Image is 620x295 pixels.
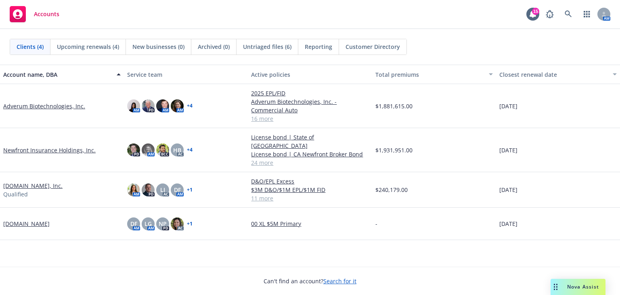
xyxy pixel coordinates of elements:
[171,99,184,112] img: photo
[34,11,59,17] span: Accounts
[567,283,599,290] span: Nova Assist
[3,190,28,198] span: Qualified
[499,219,517,228] span: [DATE]
[127,99,140,112] img: photo
[3,102,85,110] a: Adverum Biotechnologies, Inc.
[499,70,608,79] div: Closest renewal date
[499,185,517,194] span: [DATE]
[372,65,496,84] button: Total premiums
[579,6,595,22] a: Switch app
[560,6,576,22] a: Search
[532,8,539,15] div: 15
[251,219,369,228] a: 00 XL $5M Primary
[127,70,245,79] div: Service team
[187,188,193,192] a: + 1
[173,146,181,154] span: HB
[142,183,155,196] img: photo
[132,42,184,51] span: New businesses (0)
[375,70,484,79] div: Total premiums
[264,277,356,285] span: Can't find an account?
[499,102,517,110] span: [DATE]
[171,217,184,230] img: photo
[346,42,400,51] span: Customer Directory
[17,42,44,51] span: Clients (4)
[375,102,413,110] span: $1,881,615.00
[3,219,50,228] a: [DOMAIN_NAME]
[375,219,377,228] span: -
[251,70,369,79] div: Active policies
[142,143,155,156] img: photo
[160,185,165,194] span: LI
[251,177,369,185] a: D&O/EPL Excess
[323,277,356,285] a: Search for it
[3,181,63,190] a: [DOMAIN_NAME], Inc.
[3,70,112,79] div: Account name, DBA
[375,185,408,194] span: $240,179.00
[187,103,193,108] a: + 4
[499,146,517,154] span: [DATE]
[156,99,169,112] img: photo
[251,158,369,167] a: 24 more
[3,146,96,154] a: Newfront Insurance Holdings, Inc.
[127,183,140,196] img: photo
[251,194,369,202] a: 11 more
[159,219,167,228] span: NP
[187,147,193,152] a: + 4
[130,219,137,228] span: DF
[251,133,369,150] a: License bond | State of [GEOGRAPHIC_DATA]
[251,114,369,123] a: 16 more
[142,99,155,112] img: photo
[124,65,248,84] button: Service team
[145,219,152,228] span: LG
[251,97,369,114] a: Adverum Biotechnologies, Inc. - Commercial Auto
[542,6,558,22] a: Report a Bug
[198,42,230,51] span: Archived (0)
[375,146,413,154] span: $1,931,951.00
[127,143,140,156] img: photo
[243,42,291,51] span: Untriaged files (6)
[251,185,369,194] a: $3M D&O/$1M EPL/$1M FID
[6,3,63,25] a: Accounts
[248,65,372,84] button: Active policies
[57,42,119,51] span: Upcoming renewals (4)
[551,279,561,295] div: Drag to move
[496,65,620,84] button: Closest renewal date
[251,150,369,158] a: License bond | CA Newfront Broker Bond
[305,42,332,51] span: Reporting
[187,221,193,226] a: + 1
[251,89,369,97] a: 2025 EPL/FID
[156,143,169,156] img: photo
[551,279,605,295] button: Nova Assist
[174,185,181,194] span: DF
